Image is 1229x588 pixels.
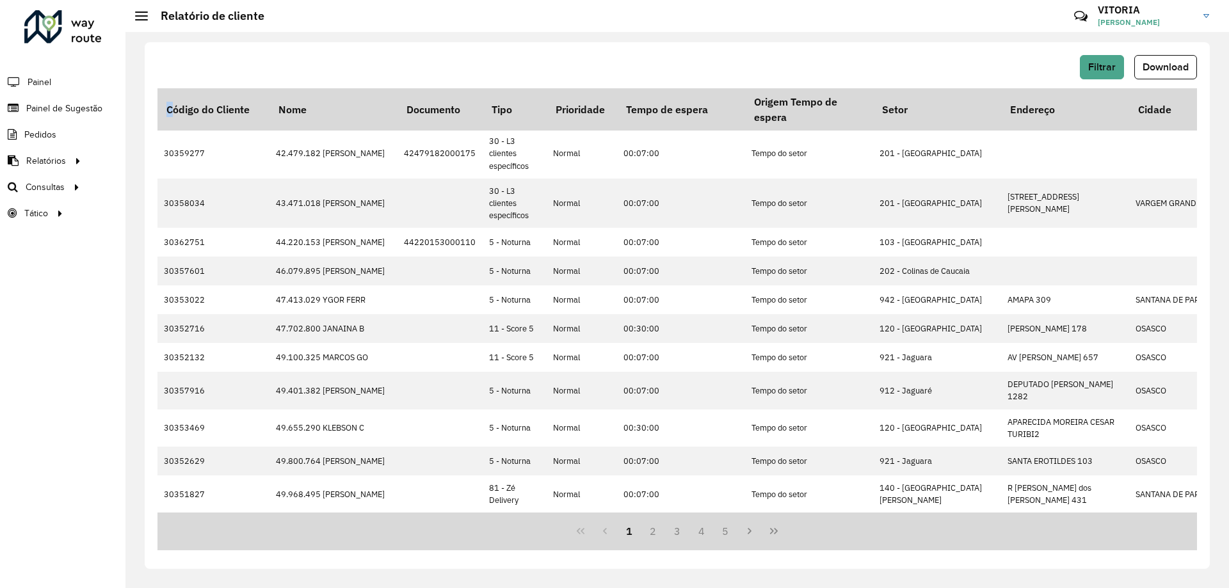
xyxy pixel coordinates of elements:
td: 921 - Jaguara [873,447,1001,475]
span: Painel [28,75,51,89]
td: APARECIDA MOREIRA CESAR TURIBI2 [1001,409,1129,447]
td: Normal [547,257,617,285]
td: SANTA EROTILDES 103 [1001,447,1129,475]
a: Contato Rápido [1067,3,1095,30]
td: 00:30:00 [617,409,745,447]
span: [PERSON_NAME] [1098,17,1194,28]
th: Tipo [483,88,547,131]
span: Pedidos [24,128,56,141]
td: Normal [547,447,617,475]
td: Tempo do setor [745,409,873,447]
td: Tempo do setor [745,129,873,179]
th: Origem Tempo de espera [745,88,873,131]
td: 49.655.290 KLEBSON C [269,409,398,447]
td: 42479182000175 [398,129,483,179]
td: 42.479.182 [PERSON_NAME] [269,129,398,179]
td: Tempo do setor [745,447,873,475]
td: Tempo do setor [745,285,873,314]
td: Tempo do setor [745,372,873,409]
td: 11 - Score 5 [483,314,547,343]
td: Normal [547,372,617,409]
button: 3 [665,519,689,543]
th: Documento [398,88,483,131]
td: [PERSON_NAME] 178 [1001,314,1129,343]
td: 44220153000110 [398,228,483,257]
td: 00:07:00 [617,475,745,513]
td: 30357601 [157,257,269,285]
td: Normal [547,475,617,513]
td: [STREET_ADDRESS][PERSON_NAME] [1001,179,1129,228]
button: Next Page [737,519,762,543]
td: 30357916 [157,372,269,409]
td: 140 - [GEOGRAPHIC_DATA][PERSON_NAME] [873,475,1001,513]
td: 30 - L3 clientes específicos [483,129,547,179]
button: 4 [689,519,714,543]
td: 5 - Noturna [483,257,547,285]
th: Prioridade [547,88,617,131]
td: 00:07:00 [617,447,745,475]
td: Normal [547,285,617,314]
td: Normal [547,343,617,372]
td: 47.702.800 JANAINA B [269,314,398,343]
td: 5 - Noturna [483,372,547,409]
td: 00:07:00 [617,285,745,314]
td: 00:07:00 [617,343,745,372]
span: Tático [24,207,48,220]
td: AMAPA 309 [1001,285,1129,314]
td: 30352716 [157,314,269,343]
td: Normal [547,314,617,343]
button: Last Page [762,519,786,543]
span: Download [1143,61,1189,72]
td: 30362751 [157,228,269,257]
td: Tempo do setor [745,228,873,257]
td: 30358034 [157,179,269,228]
button: 1 [617,519,641,543]
td: Normal [547,129,617,179]
td: 120 - [GEOGRAPHIC_DATA] [873,409,1001,447]
td: 30359277 [157,129,269,179]
th: Endereço [1001,88,1129,131]
td: DEPUTADO [PERSON_NAME] 1282 [1001,372,1129,409]
span: Painel de Sugestão [26,102,102,115]
td: Tempo do setor [745,257,873,285]
td: R [PERSON_NAME] dos [PERSON_NAME] 431 [1001,475,1129,513]
td: Tempo do setor [745,179,873,228]
button: 2 [641,519,665,543]
td: 46.079.895 [PERSON_NAME] [269,257,398,285]
td: 81 - Zé Delivery [483,475,547,513]
td: 00:07:00 [617,129,745,179]
td: AV [PERSON_NAME] 657 [1001,343,1129,372]
td: 00:30:00 [617,314,745,343]
td: 30353469 [157,409,269,447]
td: 00:07:00 [617,179,745,228]
td: 5 - Noturna [483,409,547,447]
td: 120 - [GEOGRAPHIC_DATA] [873,314,1001,343]
h2: Relatório de cliente [148,9,264,23]
td: Normal [547,179,617,228]
td: 942 - [GEOGRAPHIC_DATA] [873,285,1001,314]
td: 5 - Noturna [483,447,547,475]
td: 44.220.153 [PERSON_NAME] [269,228,398,257]
td: 30353022 [157,285,269,314]
td: Normal [547,409,617,447]
td: 11 - Score 5 [483,343,547,372]
td: 912 - Jaguaré [873,372,1001,409]
td: 00:07:00 [617,257,745,285]
th: Tempo de espera [617,88,745,131]
td: Normal [547,228,617,257]
td: 30352629 [157,447,269,475]
td: 201 - [GEOGRAPHIC_DATA] [873,129,1001,179]
td: 5 - Noturna [483,228,547,257]
th: Setor [873,88,1001,131]
td: 30351827 [157,475,269,513]
button: 5 [714,519,738,543]
td: 30 - L3 clientes específicos [483,179,547,228]
button: Download [1134,55,1197,79]
td: 43.471.018 [PERSON_NAME] [269,179,398,228]
td: 49.800.764 [PERSON_NAME] [269,447,398,475]
td: 49.968.495 [PERSON_NAME] [269,475,398,513]
td: 30352132 [157,343,269,372]
td: 921 - Jaguara [873,343,1001,372]
td: 202 - Colinas de Caucaia [873,257,1001,285]
th: Nome [269,88,398,131]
